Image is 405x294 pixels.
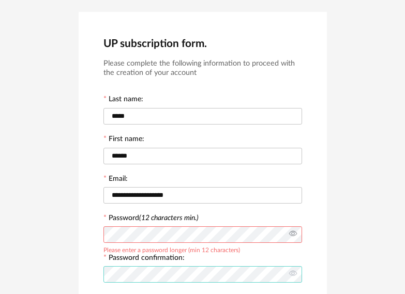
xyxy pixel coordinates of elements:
div: Please enter a password longer (min 12 characters) [103,245,240,253]
label: Password confirmation: [103,254,185,264]
h3: Please complete the following information to proceed with the creation of your account [103,59,302,78]
label: Email: [103,175,128,184]
label: Password [109,214,199,222]
i: (12 characters min.) [139,214,199,222]
label: Last name: [103,96,143,105]
h2: UP subscription form. [103,37,302,51]
label: First name: [103,135,144,145]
